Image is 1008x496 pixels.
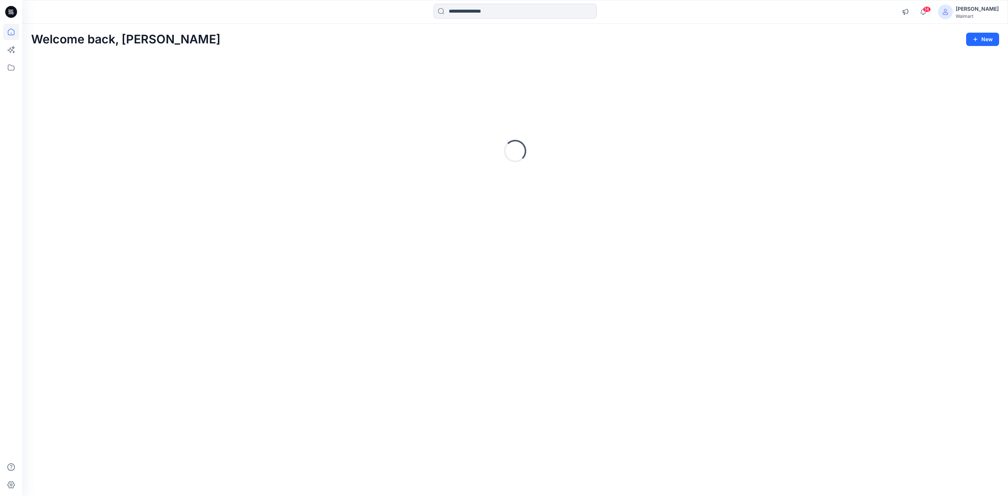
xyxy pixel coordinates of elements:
[923,6,931,12] span: 14
[956,4,999,13] div: [PERSON_NAME]
[966,33,999,46] button: New
[31,33,220,46] h2: Welcome back, [PERSON_NAME]
[942,9,948,15] svg: avatar
[956,13,999,19] div: Walmart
